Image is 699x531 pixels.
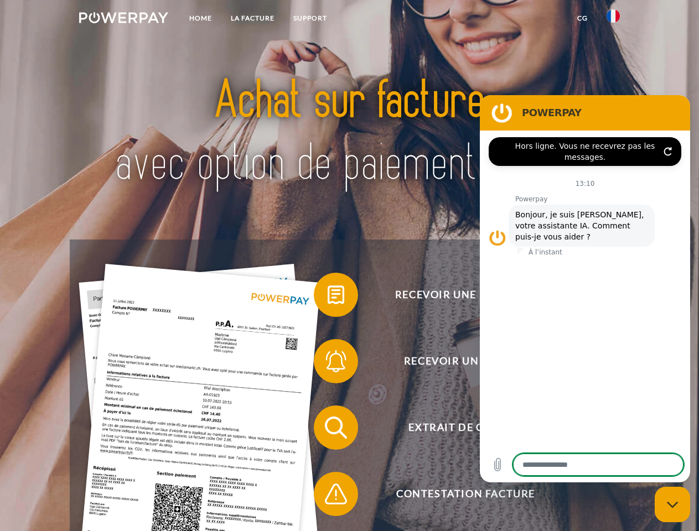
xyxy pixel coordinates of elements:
[330,339,601,383] span: Recevoir un rappel?
[314,339,602,383] button: Recevoir un rappel?
[284,8,336,28] a: Support
[180,8,221,28] a: Home
[314,405,602,450] button: Extrait de compte
[322,414,350,441] img: qb_search.svg
[322,480,350,508] img: qb_warning.svg
[221,8,284,28] a: LA FACTURE
[79,12,168,23] img: logo-powerpay-white.svg
[568,8,597,28] a: CG
[106,53,593,212] img: title-powerpay_fr.svg
[314,273,602,317] button: Recevoir une facture ?
[322,347,350,375] img: qb_bell.svg
[314,472,602,516] button: Contestation Facture
[330,472,601,516] span: Contestation Facture
[330,273,601,317] span: Recevoir une facture ?
[322,281,350,309] img: qb_bill.svg
[655,487,690,522] iframe: Bouton de lancement de la fenêtre de messagerie, conversation en cours
[480,95,690,482] iframe: Fenêtre de messagerie
[607,9,620,23] img: fr
[330,405,601,450] span: Extrait de compte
